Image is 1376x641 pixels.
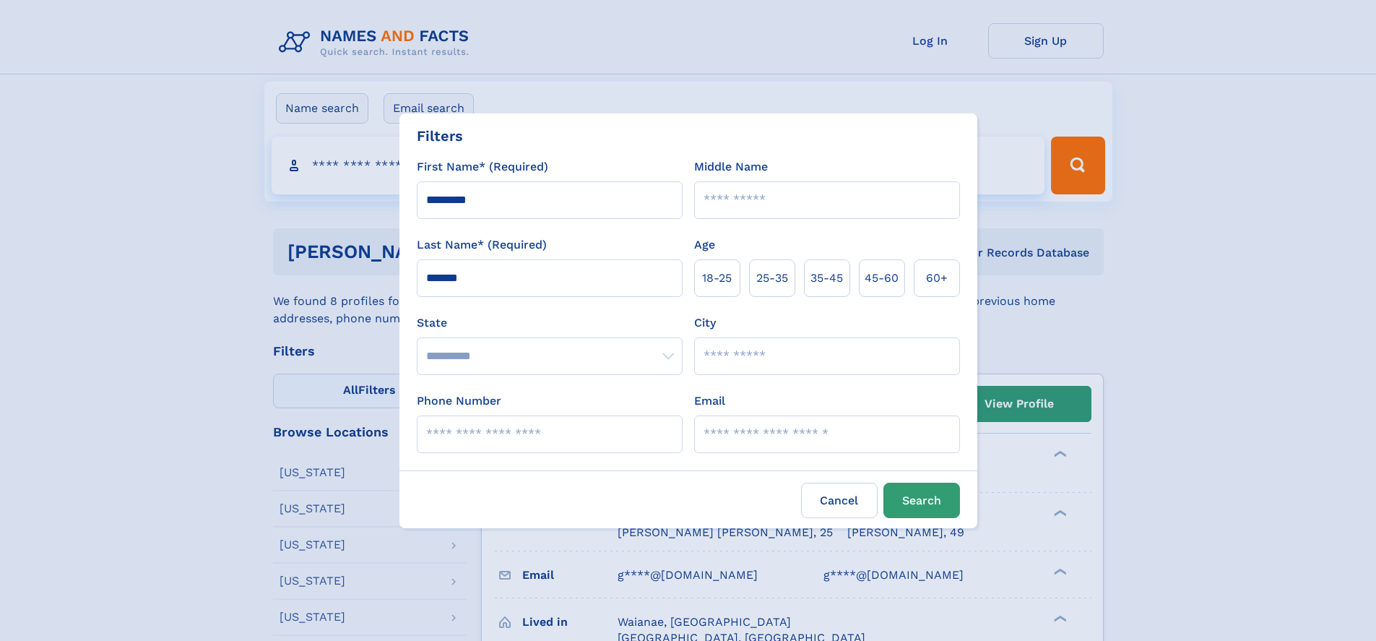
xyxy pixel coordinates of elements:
span: 25‑35 [756,270,788,287]
span: 45‑60 [865,270,899,287]
button: Search [883,483,960,518]
label: Age [694,236,715,254]
span: 35‑45 [810,270,843,287]
label: Middle Name [694,158,768,176]
label: Email [694,392,725,410]
div: Filters [417,125,463,147]
label: Last Name* (Required) [417,236,547,254]
span: 18‑25 [702,270,732,287]
span: 60+ [926,270,948,287]
label: Cancel [801,483,878,518]
label: City [694,314,716,332]
label: State [417,314,683,332]
label: First Name* (Required) [417,158,548,176]
label: Phone Number [417,392,501,410]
